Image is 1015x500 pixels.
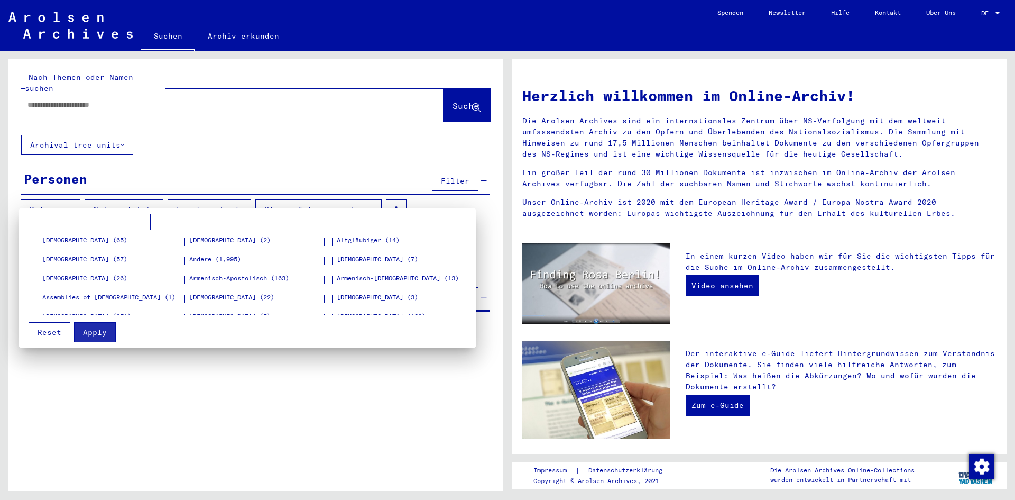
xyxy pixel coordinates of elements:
span: Armenisch-[DEMOGRAPHIC_DATA] (13) [337,274,459,283]
button: Apply [74,322,116,342]
span: Reset [38,328,61,337]
span: [DEMOGRAPHIC_DATA] (7) [337,254,418,264]
span: [DEMOGRAPHIC_DATA] (271) [42,312,131,321]
span: [DEMOGRAPHIC_DATA] (57) [42,254,127,264]
img: Zustimmung ändern [969,454,994,479]
span: [DEMOGRAPHIC_DATA] (3) [337,293,418,302]
span: [DEMOGRAPHIC_DATA] (65) [42,235,127,245]
div: Zustimmung ändern [968,453,994,479]
span: [DEMOGRAPHIC_DATA] (5) [189,312,271,321]
span: [DEMOGRAPHIC_DATA] (26) [42,274,127,283]
span: Altgläubiger (14) [337,235,400,245]
span: [DEMOGRAPHIC_DATA] (188) [337,312,426,321]
span: [DEMOGRAPHIC_DATA] (22) [189,293,274,302]
span: Armenisch-Apostolisch (163) [189,274,289,283]
button: Reset [29,322,70,342]
span: [DEMOGRAPHIC_DATA] (2) [189,235,271,245]
span: Apply [83,328,107,337]
span: Andere (1,995) [189,254,241,264]
span: Assemblies of [DEMOGRAPHIC_DATA] (1) [42,293,176,302]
